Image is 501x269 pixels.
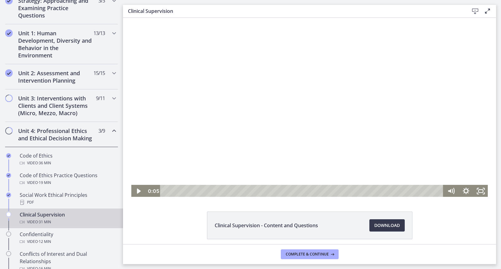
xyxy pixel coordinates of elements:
[18,127,93,142] h2: Unit 4: Professional Ethics and Ethical Decision Making
[93,29,105,37] span: 13 / 13
[281,249,339,259] button: Complete & continue
[98,127,105,134] span: 3 / 9
[20,238,116,245] div: Video
[215,222,318,229] span: Clinical Supervision - Content and Questions
[20,179,116,186] div: Video
[18,69,93,84] h2: Unit 2: Assessment and Intervention Planning
[6,193,11,197] i: Completed
[20,218,116,226] div: Video
[38,238,51,245] span: · 12 min
[374,222,400,229] span: Download
[38,179,51,186] span: · 19 min
[350,167,365,180] button: Fullscreen
[321,167,336,180] button: Mute
[20,159,116,167] div: Video
[5,29,13,37] i: Completed
[20,199,116,206] div: PDF
[6,153,11,158] i: Completed
[38,159,51,167] span: · 36 min
[286,252,329,257] span: Complete & continue
[20,172,116,186] div: Code of Ethics Practice Questions
[20,231,116,245] div: Confidentiality
[96,95,105,102] span: 9 / 11
[20,211,116,226] div: Clinical Supervision
[18,29,93,59] h2: Unit 1: Human Development, Diversity and Behavior in the Environment
[18,95,93,117] h2: Unit 3: Interventions with Clients and Client Systems (Micro, Mezzo, Macro)
[93,69,105,77] span: 15 / 15
[38,218,51,226] span: · 31 min
[123,18,496,197] iframe: To enrich screen reader interactions, please activate Accessibility in Grammarly extension settings
[5,69,13,77] i: Completed
[20,152,116,167] div: Code of Ethics
[336,167,350,180] button: Show settings menu
[6,173,11,178] i: Completed
[128,7,459,15] h3: Clinical Supervision
[20,191,116,206] div: Social Work Ethical Principles
[369,219,405,232] a: Download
